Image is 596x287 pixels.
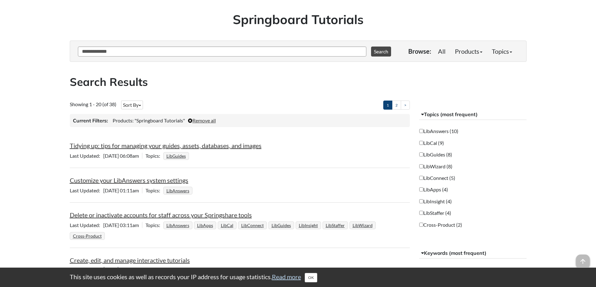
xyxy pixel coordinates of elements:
a: LibStaffer [325,221,346,230]
a: All [433,45,450,57]
input: LibAnswers (10) [419,129,423,133]
input: LibStaffer (4) [419,211,423,215]
a: LibGuides [166,151,187,161]
span: [DATE] 03:11am [70,222,142,228]
a: Topics [487,45,517,57]
a: Delete or inactivate accounts for staff across your Springshare tools [70,211,252,219]
a: arrow_upward [576,255,590,263]
span: [DATE] 01:11am [70,187,142,193]
a: LibInsight [298,221,319,230]
label: LibApps (4) [419,186,448,193]
ul: Pagination of search results [383,101,410,110]
span: Last Updated [70,266,103,272]
span: Products: [113,117,134,123]
a: Customize your LibAnswers system settings [70,176,188,184]
a: 2 [392,101,401,110]
span: [DATE] 02:35am [70,266,142,272]
div: This site uses cookies as well as records your IP address for usage statistics. [64,272,533,282]
label: LibAnswers (10) [419,128,458,135]
a: LibWizard [352,221,374,230]
h1: Springboard Tutorials [74,11,522,28]
span: Last Updated [70,187,103,193]
span: Topics [145,187,163,193]
span: Showing 1 - 20 (of 38) [70,101,116,107]
input: LibApps (4) [419,187,423,191]
span: Topics [145,222,163,228]
span: Last Updated [70,153,103,159]
a: > [401,101,410,110]
a: LibGuides [271,221,292,230]
a: LibAnswers [166,186,190,195]
input: LibWizard (8) [419,164,423,168]
label: LibConnect (5) [419,175,455,181]
span: arrow_upward [576,255,590,268]
button: Sort By [121,101,143,109]
a: Cross-Product [72,231,103,240]
span: Topics [145,153,163,159]
h3: Current Filters [73,117,108,124]
input: LibConnect (5) [419,176,423,180]
ul: Topics [163,187,194,193]
button: Search [371,47,391,57]
ul: Topics [163,153,191,159]
label: LibCal (9) [419,140,444,146]
input: LibGuides (8) [419,152,423,156]
a: LibAnswers [166,221,190,230]
a: Tidying up: tips for managing your guides, assets, databases, and images [70,142,262,149]
input: LibCal (9) [419,141,423,145]
a: Products [450,45,487,57]
span: "Springboard Tutorials" [135,117,185,123]
span: [DATE] 06:08am [70,153,142,159]
a: LibCal [220,221,234,230]
button: Topics (most frequent) [419,109,527,120]
label: Cross-Product (2) [419,221,462,228]
a: 1 [383,101,392,110]
p: Browse: [408,47,431,56]
button: Keywords (most frequent) [419,248,527,259]
label: System: LibAnswers (9) [419,266,473,273]
ul: Topics [70,222,377,239]
label: LibInsight (4) [419,198,452,205]
a: Remove all [188,117,216,123]
input: Cross-Product (2) [419,223,423,227]
h2: Search Results [70,74,527,90]
a: Read more [272,273,301,280]
span: Last Updated [70,222,103,228]
button: Close [305,273,317,282]
a: LibConnect [240,221,265,230]
input: LibInsight (4) [419,199,423,203]
a: Create, edit, and manage interactive tutorials [70,256,190,264]
label: LibStaffer (4) [419,210,451,216]
label: LibGuides (8) [419,151,452,158]
a: LibApps [196,221,214,230]
label: LibWizard (8) [419,163,452,170]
